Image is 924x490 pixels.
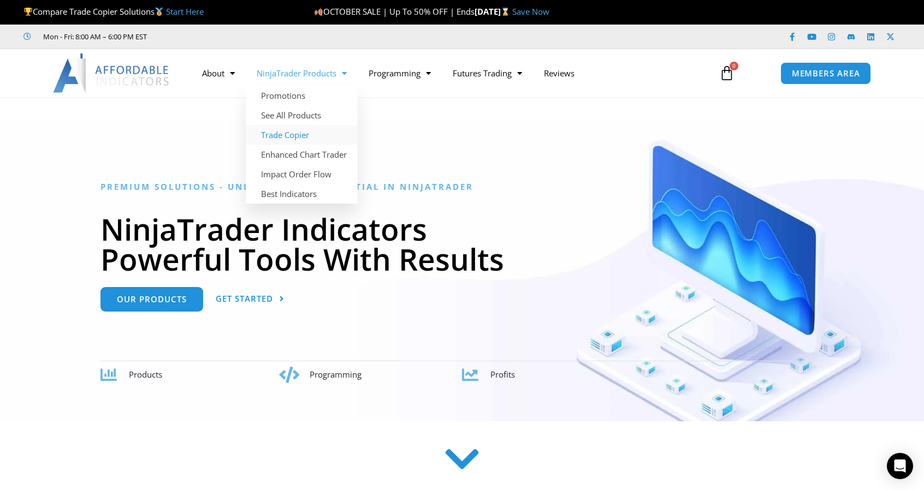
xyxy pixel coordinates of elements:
[792,69,860,77] span: MEMBERS AREA
[100,287,203,312] a: Our Products
[246,164,358,184] a: Impact Order Flow
[24,8,32,16] img: 🏆
[191,61,707,86] nav: Menu
[310,369,362,380] span: Programming
[246,125,358,145] a: Trade Copier
[246,105,358,125] a: See All Products
[314,6,475,17] span: OCTOBER SALE | Up To 50% OFF | Ends
[155,8,163,16] img: 🥇
[246,61,358,86] a: NinjaTrader Products
[780,62,872,85] a: MEMBERS AREA
[100,214,824,274] h1: NinjaTrader Indicators Powerful Tools With Results
[501,8,510,16] img: ⌛
[117,295,187,303] span: Our Products
[490,369,515,380] span: Profits
[358,61,442,86] a: Programming
[246,184,358,204] a: Best Indicators
[246,86,358,105] a: Promotions
[216,287,285,312] a: Get Started
[216,295,273,303] span: Get Started
[162,31,326,42] iframe: Customer reviews powered by Trustpilot
[129,369,162,380] span: Products
[53,53,170,93] img: LogoAI | Affordable Indicators – NinjaTrader
[166,6,204,17] a: Start Here
[533,61,585,86] a: Reviews
[23,6,204,17] span: Compare Trade Copier Solutions
[315,8,323,16] img: 🍂
[730,62,738,70] span: 0
[703,57,751,89] a: 0
[246,145,358,164] a: Enhanced Chart Trader
[512,6,549,17] a: Save Now
[191,61,246,86] a: About
[887,453,913,479] div: Open Intercom Messenger
[100,182,824,192] h6: Premium Solutions - Unlocking the Potential in NinjaTrader
[442,61,533,86] a: Futures Trading
[475,6,512,17] strong: [DATE]
[246,86,358,204] ul: NinjaTrader Products
[40,30,147,43] span: Mon - Fri: 8:00 AM – 6:00 PM EST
